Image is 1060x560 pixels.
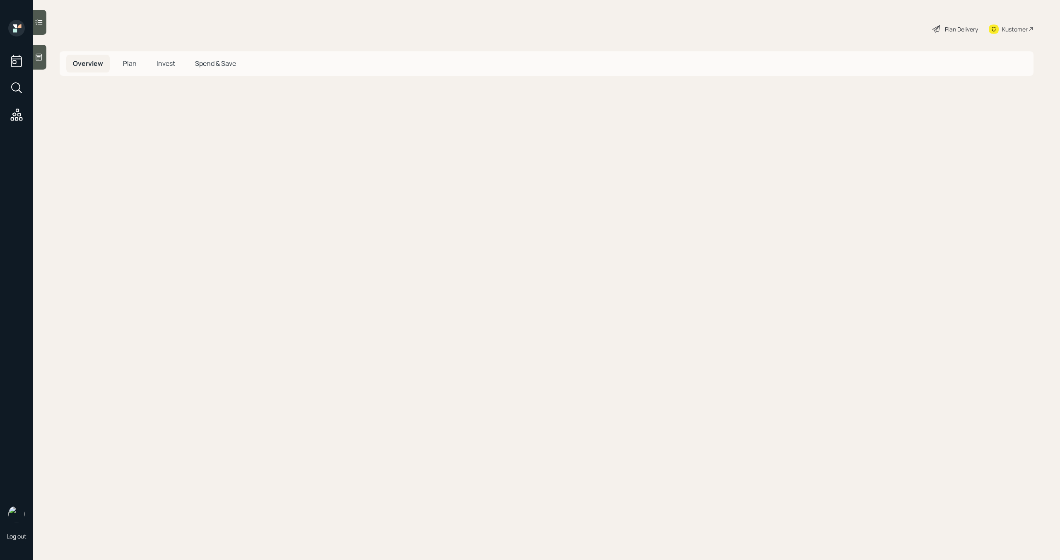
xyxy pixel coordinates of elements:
span: Spend & Save [195,59,236,68]
span: Plan [123,59,137,68]
div: Plan Delivery [945,25,978,34]
img: michael-russo-headshot.png [8,506,25,522]
div: Log out [7,532,26,540]
span: Overview [73,59,103,68]
div: Kustomer [1002,25,1028,34]
span: Invest [157,59,175,68]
